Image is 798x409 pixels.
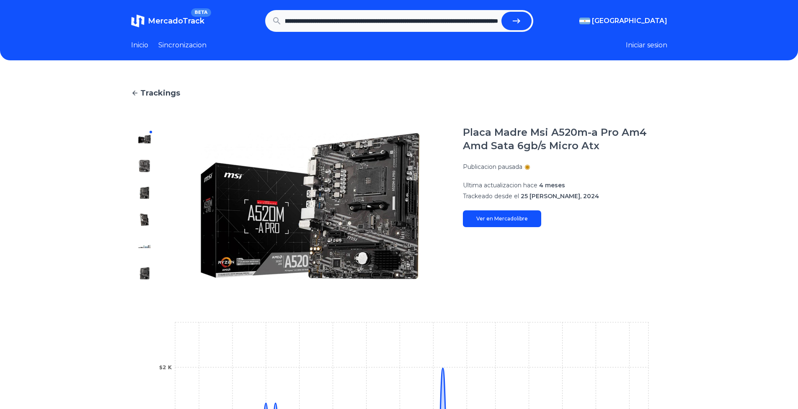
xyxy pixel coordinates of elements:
a: MercadoTrackBETA [131,14,204,28]
img: Placa Madre Msi A520m-a Pro Am4 Amd Sata 6gb/s Micro Atx [138,267,151,280]
p: Publicacion pausada [463,163,522,171]
span: Trackeado desde el [463,192,519,200]
img: Placa Madre Msi A520m-a Pro Am4 Amd Sata 6gb/s Micro Atx [138,186,151,199]
span: MercadoTrack [148,16,204,26]
span: Ultima actualizacion hace [463,181,537,189]
img: MercadoTrack [131,14,145,28]
tspan: $2 K [159,365,172,370]
img: Placa Madre Msi A520m-a Pro Am4 Amd Sata 6gb/s Micro Atx [175,126,446,287]
span: BETA [191,8,211,17]
a: Trackings [131,87,667,99]
button: [GEOGRAPHIC_DATA] [579,16,667,26]
span: [GEOGRAPHIC_DATA] [592,16,667,26]
h1: Placa Madre Msi A520m-a Pro Am4 Amd Sata 6gb/s Micro Atx [463,126,667,153]
img: Placa Madre Msi A520m-a Pro Am4 Amd Sata 6gb/s Micro Atx [138,240,151,253]
a: Ver en Mercadolibre [463,210,541,227]
a: Inicio [131,40,148,50]
img: Placa Madre Msi A520m-a Pro Am4 Amd Sata 6gb/s Micro Atx [138,213,151,226]
img: Placa Madre Msi A520m-a Pro Am4 Amd Sata 6gb/s Micro Atx [138,159,151,173]
a: Sincronizacion [158,40,207,50]
span: 25 [PERSON_NAME], 2024 [521,192,599,200]
img: Placa Madre Msi A520m-a Pro Am4 Amd Sata 6gb/s Micro Atx [138,132,151,146]
span: Trackings [140,87,180,99]
button: Iniciar sesion [626,40,667,50]
span: 4 meses [539,181,565,189]
img: Argentina [579,18,590,24]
